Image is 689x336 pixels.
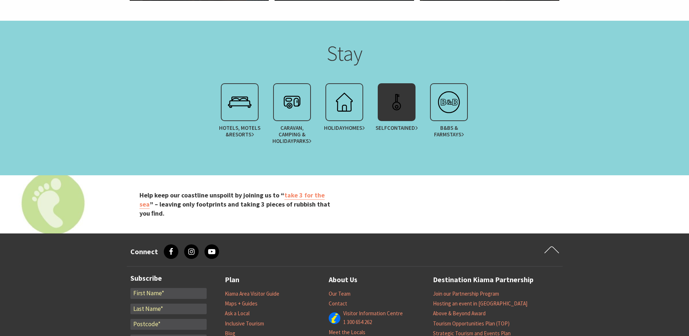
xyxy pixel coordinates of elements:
[130,274,207,283] h3: Subscribe
[330,88,359,117] img: holhouse.svg
[343,310,403,317] a: Visitor Information Centre
[217,125,263,138] span: Hotels, Motels &
[434,88,463,117] img: bedbreakfa.svg
[130,247,158,256] h3: Connect
[434,131,464,138] span: Farmstays
[329,329,365,336] a: Meet the Locals
[433,300,527,307] a: Hosting an event in [GEOGRAPHIC_DATA]
[329,300,347,307] a: Contact
[433,290,499,297] a: Join our Partnership Program
[318,83,370,148] a: HolidayHomes
[433,274,534,286] a: Destination Kiama Partnership
[329,274,357,286] a: About Us
[433,310,486,317] a: Above & Beyond Award
[293,138,312,144] span: Parks
[433,320,510,327] a: Tourism Opportunities Plan (TOP)
[269,125,315,144] span: Caravan, Camping & Holiday
[345,125,365,131] span: Homes
[225,88,254,117] img: accombook.svg
[426,125,472,138] span: B&Bs &
[329,290,350,297] a: Our Team
[370,83,423,148] a: SelfContained
[225,310,250,317] a: Ask a Local
[225,274,239,286] a: Plan
[225,290,279,297] a: Kiama Area Visitor Guide
[225,320,264,327] a: Inclusive Tourism
[130,288,207,299] input: First Name*
[343,319,372,326] a: 1 300 654 262
[266,83,318,148] a: Caravan, Camping & HolidayParks
[376,125,418,131] span: Self
[139,191,330,217] strong: Help keep our coastline unspoilt by joining us to “ ” – leaving only footprints and taking 3 piec...
[130,319,207,330] input: Postcode*
[225,300,258,307] a: Maps + Guides
[423,83,475,148] a: B&Bs &Farmstays
[130,304,207,315] input: Last Name*
[324,125,365,131] span: Holiday
[382,88,411,117] img: apartment.svg
[139,191,325,209] a: take 3 for the sea
[387,125,418,131] span: Contained
[214,83,266,148] a: Hotels, Motels &Resorts
[202,41,487,69] h2: Stay
[229,131,254,138] span: Resorts
[277,88,307,117] img: vancamp.svg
